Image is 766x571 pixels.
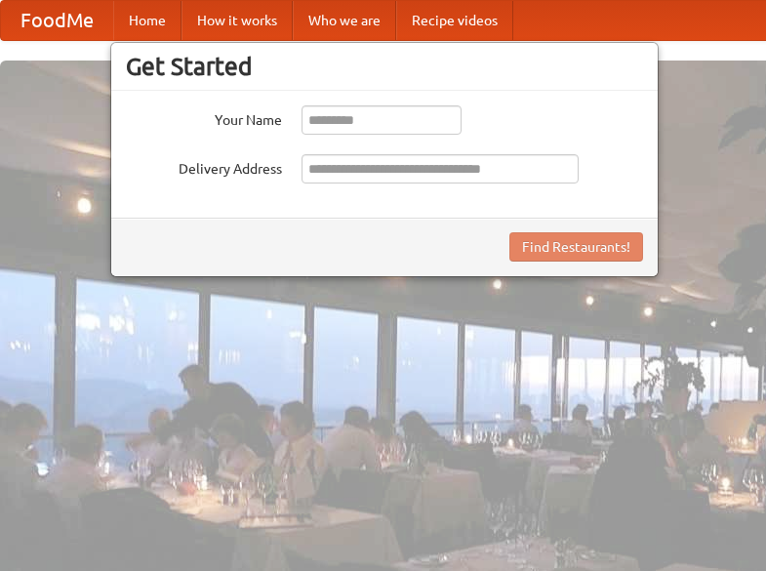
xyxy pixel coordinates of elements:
[126,154,282,179] label: Delivery Address
[1,1,113,40] a: FoodMe
[396,1,513,40] a: Recipe videos
[126,105,282,130] label: Your Name
[293,1,396,40] a: Who we are
[113,1,181,40] a: Home
[126,52,643,81] h3: Get Started
[509,232,643,262] button: Find Restaurants!
[181,1,293,40] a: How it works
